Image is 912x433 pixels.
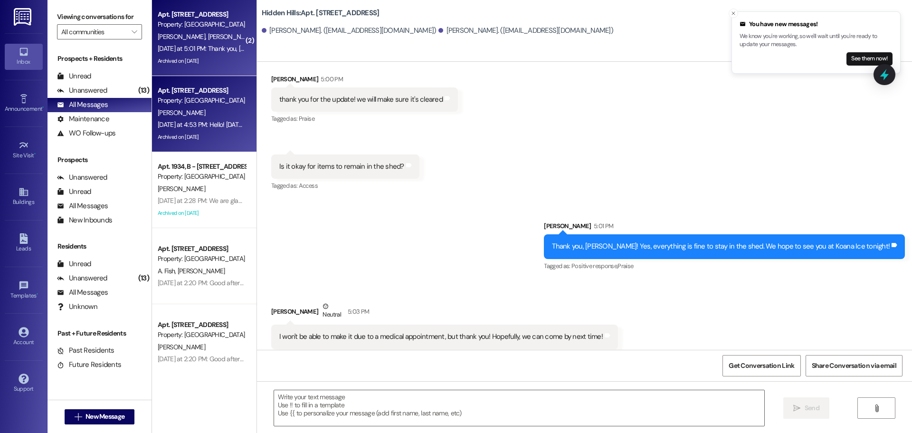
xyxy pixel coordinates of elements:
span: [PERSON_NAME] [158,184,205,193]
div: Unanswered [57,273,107,283]
button: New Message [65,409,135,424]
div: I won't be able to make it due to a medical appointment, but thank you! Hopefully, we can come by... [279,332,603,342]
div: All Messages [57,201,108,211]
span: [PERSON_NAME] [158,343,205,351]
div: 5:03 PM [345,307,369,317]
div: Property: [GEOGRAPHIC_DATA] [158,172,246,182]
i:  [75,413,82,421]
a: Templates • [5,278,43,303]
div: [PERSON_NAME]. ([EMAIL_ADDRESS][DOMAIN_NAME]) [262,26,437,36]
div: Unanswered [57,173,107,183]
div: Unknown [57,302,97,312]
div: Prospects + Residents [47,54,152,64]
button: Send [783,397,829,419]
div: Thank you, [PERSON_NAME]! Yes, everything is fine to stay in the shed. We hope to see you at Koan... [552,241,890,251]
i:  [873,404,880,412]
span: Get Conversation Link [729,361,794,371]
a: Support [5,371,43,396]
label: Viewing conversations for [57,10,142,24]
a: Site Visit • [5,137,43,163]
div: All Messages [57,288,108,298]
div: Tagged as: [271,349,618,363]
div: [PERSON_NAME] [271,301,618,325]
div: Unread [57,187,91,197]
div: Apt. [STREET_ADDRESS] [158,10,246,19]
a: Inbox [5,44,43,69]
div: Maintenance [57,114,109,124]
div: WO Follow-ups [57,128,115,138]
div: Is it okay for items to remain in the shed? [279,162,404,172]
span: Praise [617,262,633,270]
div: Future Residents [57,360,121,370]
span: [PERSON_NAME] [178,267,225,275]
span: A. Fish [158,267,178,275]
div: Unread [57,71,91,81]
p: We know you're working, so we'll wait until you're ready to update your messages. [740,32,893,49]
div: Apt. 1934, B - [STREET_ADDRESS] [158,162,246,172]
div: New Inbounds [57,215,112,225]
div: Tagged as: [271,112,458,125]
i:  [793,404,800,412]
div: [PERSON_NAME] [271,74,458,87]
button: Get Conversation Link [722,355,800,376]
i:  [132,28,137,36]
div: [PERSON_NAME]. ([EMAIL_ADDRESS][DOMAIN_NAME]) [438,26,613,36]
div: Apt. [STREET_ADDRESS] [158,86,246,96]
input: All communities [61,24,127,39]
div: [DATE] at 2:28 PM: We are glad they are excited! We will see you then! [158,196,350,205]
div: Residents [47,241,152,251]
span: New Message [85,412,124,422]
span: Positive response , [571,262,617,270]
span: [PERSON_NAME] [158,32,208,41]
button: Share Conversation via email [806,355,902,376]
img: ResiDesk Logo [14,8,33,26]
b: Hidden Hills: Apt. [STREET_ADDRESS] [262,8,380,18]
div: 5:00 PM [318,74,342,84]
div: thank you for the update! we will make sure it's cleared [279,95,443,105]
div: (13) [136,271,152,286]
div: Archived on [DATE] [157,55,247,67]
div: All Messages [57,100,108,110]
span: • [42,104,44,111]
a: Account [5,324,43,350]
div: Unread [57,259,91,269]
div: 5:01 PM [591,221,613,231]
div: Apt. [STREET_ADDRESS] [158,244,246,254]
a: Buildings [5,184,43,210]
div: Apt. [STREET_ADDRESS] [158,320,246,330]
span: Send [805,403,819,413]
div: Archived on [DATE] [157,131,247,143]
div: Archived on [DATE] [157,207,247,219]
div: Past Residents [57,346,114,356]
span: Access [299,182,318,190]
div: Tagged as: [544,259,905,273]
span: [PERSON_NAME] [158,108,205,117]
div: [PERSON_NAME] [544,221,905,234]
div: Property: [GEOGRAPHIC_DATA] [158,96,246,106]
div: Neutral [321,301,342,321]
div: Property: [GEOGRAPHIC_DATA] [158,330,246,340]
div: [DATE] at 5:01 PM: Thank you, [PERSON_NAME]! Yes, everything is fine to stay in the shed. We hope... [158,44,516,53]
div: (13) [136,83,152,98]
div: Tagged as: [271,179,419,192]
span: • [37,291,38,298]
div: Unanswered [57,86,107,96]
span: Praise [299,115,314,123]
button: See them now! [846,52,893,66]
div: Property: [GEOGRAPHIC_DATA] [158,19,246,29]
span: Share Conversation via email [812,361,896,371]
div: Property: [GEOGRAPHIC_DATA] [158,254,246,264]
span: • [34,151,36,157]
div: Past + Future Residents [47,328,152,338]
a: Leads [5,231,43,256]
span: [PERSON_NAME] [208,32,255,41]
div: You have new messages! [740,19,893,29]
div: Prospects [47,155,152,165]
button: Close toast [729,9,738,18]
